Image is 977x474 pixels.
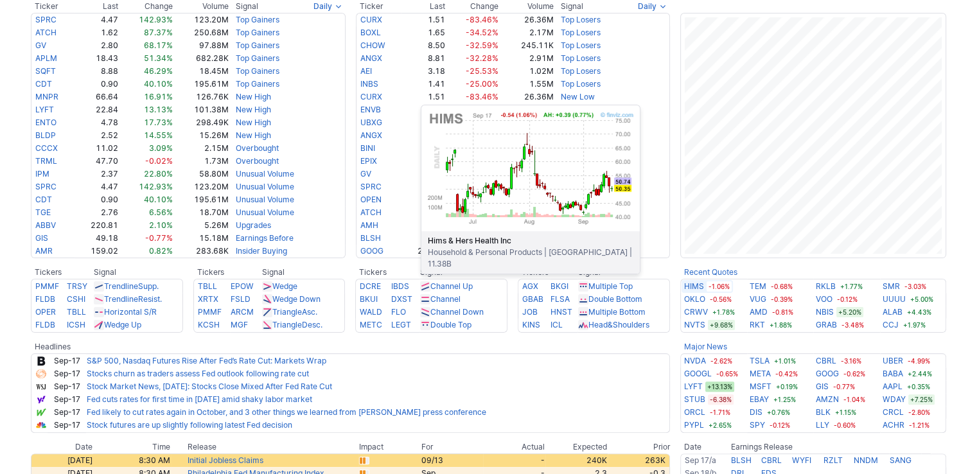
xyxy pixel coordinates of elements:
[401,52,446,65] td: 8.81
[499,65,554,78] td: 1.02M
[823,455,842,465] a: RZLT
[35,195,52,204] a: CDT
[144,195,173,204] span: 40.10%
[173,78,229,91] td: 195.61M
[302,320,322,329] span: Desc.
[149,246,173,256] span: 0.82%
[75,193,119,206] td: 0.90
[75,13,119,26] td: 4.47
[360,246,383,256] a: GOOG
[769,281,795,292] span: -0.68%
[173,142,229,155] td: 2.15M
[499,39,554,52] td: 245.11K
[360,130,382,140] a: ANGX
[35,281,59,291] a: PMMF
[550,307,572,317] a: HNST
[149,207,173,217] span: 6.56%
[883,355,903,367] a: UBER
[144,79,173,89] span: 40.10%
[35,182,57,191] a: SPRC
[890,455,911,465] a: SANG
[401,13,446,26] td: 1.51
[401,180,446,193] td: 4.47
[144,118,173,127] span: 17.73%
[401,91,446,103] td: 1.51
[561,53,601,63] a: Top Losers
[35,130,56,140] a: BLDP
[144,66,173,76] span: 46.29%
[173,155,229,168] td: 1.73M
[173,129,229,142] td: 15.26M
[145,233,173,243] span: -0.77%
[684,342,727,351] a: Major News
[731,455,752,465] a: BLSH
[75,142,119,155] td: 11.02
[816,419,829,432] a: LLY
[883,419,904,432] a: ACHR
[75,168,119,180] td: 2.37
[35,207,51,217] a: TGE
[750,367,771,380] a: META
[261,266,345,279] th: Signal
[173,39,229,52] td: 97.88M
[684,267,737,277] b: Recent Quotes
[561,66,601,76] a: Top Losers
[360,53,382,63] a: ANGX
[360,182,382,191] a: SPRC
[561,15,601,24] a: Top Losers
[360,40,385,50] a: CHOW
[401,193,446,206] td: 10.21
[87,369,309,378] a: Stocks churn as traders assess Fed outlook following rate cut
[173,193,229,206] td: 195.61M
[761,455,782,465] a: CBRL
[35,169,49,179] a: IPM
[87,382,332,391] a: Stock Market News, [DATE]: Stocks Close Mixed After Fed Rate Cut
[466,53,498,63] span: -32.28%
[772,356,798,366] span: +1.01%
[35,246,53,256] a: AMR
[883,319,899,331] a: CCJ
[816,293,832,306] a: VOO
[684,280,704,293] a: HIMS
[561,40,601,50] a: Top Losers
[236,66,279,76] a: Top Gainers
[816,393,839,406] a: AMZN
[75,155,119,168] td: 47.70
[588,294,642,304] a: Double Bottom
[144,40,173,50] span: 68.17%
[173,91,229,103] td: 126.76K
[31,340,48,353] th: Headlines
[360,320,382,329] a: METC
[193,266,261,279] th: Tickers
[231,281,254,291] a: EPOW
[173,26,229,39] td: 250.68M
[35,220,56,230] a: ABBV
[401,103,446,116] td: 0.65
[499,13,554,26] td: 26.36M
[401,206,446,219] td: 1.62
[75,232,119,245] td: 49.18
[145,156,173,166] span: -0.02%
[35,233,48,243] a: GIS
[421,231,640,274] div: Household & Personal Products | [GEOGRAPHIC_DATA] | 11.38B
[427,110,635,226] img: chart.ashx
[401,142,446,155] td: 0.06
[391,281,409,291] a: IBDS
[901,320,928,330] span: +1.97%
[104,281,159,291] a: TrendlineSupp.
[173,206,229,219] td: 18.70M
[75,91,119,103] td: 66.64
[360,79,378,89] a: INBS
[684,293,705,306] a: OKLO
[35,143,58,153] a: CCCX
[75,103,119,116] td: 22.84
[709,356,734,366] span: -2.62%
[31,266,93,279] th: Tickers
[561,92,595,101] a: New Low
[236,53,279,63] a: Top Gainers
[236,195,294,204] a: Unusual Volume
[750,306,768,319] a: AMD
[684,419,704,432] a: PYPL
[708,294,734,304] span: -0.56%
